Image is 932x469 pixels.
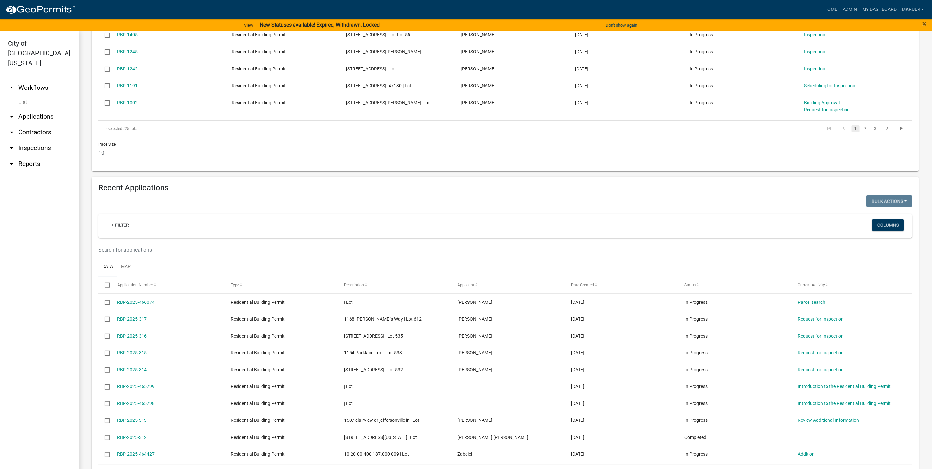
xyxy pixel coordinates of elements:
[232,66,286,71] span: Residential Building Permit
[860,3,899,16] a: My Dashboard
[241,20,256,30] a: View
[117,367,147,372] a: RBP-2025-314
[8,160,16,168] i: arrow_drop_down
[804,107,850,112] a: Request for Inspection
[117,418,147,423] a: RBP-2025-313
[896,125,908,132] a: go to last page
[684,283,696,287] span: Status
[344,451,409,457] span: 10-20-00-400-187.000-009 | Lot
[575,83,589,88] span: 06/05/2024
[872,219,904,231] button: Columns
[231,350,285,355] span: Residential Building Permit
[690,32,713,37] span: In Progress
[117,384,155,389] a: RBP-2025-465799
[232,83,286,88] span: Residential Building Permit
[798,367,844,372] a: Request for Inspection
[117,283,153,287] span: Application Number
[571,418,584,423] span: 08/18/2025
[458,300,493,305] span: Cameron Mullins
[822,3,840,16] a: Home
[344,316,422,322] span: 1168 Dustin's Way | Lot 612
[461,49,496,54] span: William L. Burns, Jr.
[798,316,844,322] a: Request for Inspection
[344,333,403,339] span: 1158 Parkland Trl. | Lot 535
[231,283,239,287] span: Type
[684,384,708,389] span: In Progress
[575,66,589,71] span: 07/06/2024
[8,128,16,136] i: arrow_drop_down
[575,32,589,37] span: 09/30/2024
[458,316,493,322] span: Stacy
[684,451,708,457] span: In Progress
[98,257,117,278] a: Data
[684,333,708,339] span: In Progress
[117,316,147,322] a: RBP-2025-317
[344,283,364,287] span: Description
[571,316,584,322] span: 08/19/2025
[231,316,285,322] span: Residential Building Permit
[106,219,134,231] a: + Filter
[458,418,493,423] span: Pedro Rojas
[798,384,891,389] a: Introduction to the Residential Building Permit
[684,300,708,305] span: In Progress
[338,277,451,293] datatable-header-cell: Description
[232,100,286,105] span: Residential Building Permit
[98,183,912,193] h4: Recent Applications
[461,32,496,37] span: Chris Robertson
[881,125,894,132] a: go to next page
[571,451,584,457] span: 08/15/2025
[565,277,678,293] datatable-header-cell: Date Created
[8,144,16,152] i: arrow_drop_down
[837,125,850,132] a: go to previous page
[461,66,496,71] span: Joseph Ramirez
[571,283,594,287] span: Date Created
[231,435,285,440] span: Residential Building Permit
[862,125,869,132] a: 2
[684,367,708,372] span: In Progress
[458,451,472,457] span: Zabdiel
[117,451,155,457] a: RBP-2025-464427
[798,350,844,355] a: Request for Inspection
[232,49,286,54] span: Residential Building Permit
[344,350,402,355] span: 1154 Parkland Trail | Lot 533
[346,83,412,88] span: 2603 Brookhollow Way Jeffersonville, In. 47130 | Lot
[231,451,285,457] span: Residential Building Permit
[792,277,905,293] datatable-header-cell: Current Activity
[260,22,380,28] strong: New Statuses available! Expired, Withdrawn, Locked
[117,350,147,355] a: RBP-2025-315
[575,49,589,54] span: 07/09/2024
[690,83,713,88] span: In Progress
[117,83,138,88] a: RBP-1191
[899,3,927,16] a: mkruer
[117,66,138,71] a: RBP-1242
[798,283,825,287] span: Current Activity
[117,32,138,37] a: RBP-1405
[231,333,285,339] span: Residential Building Permit
[8,113,16,121] i: arrow_drop_down
[344,367,403,372] span: 1152 Parkland Trl. | Lot 532
[571,401,584,406] span: 08/18/2025
[105,127,125,131] span: 0 selected /
[232,32,286,37] span: Residential Building Permit
[823,125,835,132] a: go to first page
[117,435,147,440] a: RBP-2025-312
[690,100,713,105] span: In Progress
[571,435,584,440] span: 08/17/2025
[804,66,826,71] a: Inspection
[571,350,584,355] span: 08/19/2025
[451,277,565,293] datatable-header-cell: Applicant
[231,300,285,305] span: Residential Building Permit
[923,19,927,28] span: ×
[798,418,859,423] a: Review Additional Information
[852,125,860,132] a: 1
[117,49,138,54] a: RBP-1245
[571,384,584,389] span: 08/18/2025
[840,3,860,16] a: Admin
[575,100,589,105] span: 03/06/2024
[111,277,224,293] datatable-header-cell: Application Number
[346,100,431,105] span: 1309 Dove dr Jeffersonville IN | Lot
[98,121,421,137] div: 25 total
[344,418,419,423] span: 1507 clairview dr jeffersonville in | Lot
[231,418,285,423] span: Residential Building Permit
[870,123,880,134] li: page 3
